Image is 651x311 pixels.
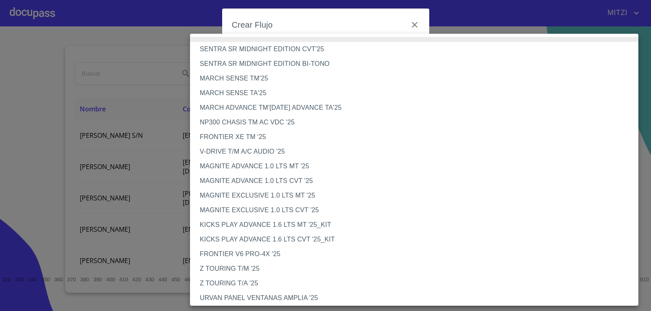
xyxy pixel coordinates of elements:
li: Z TOURING T/A '25 [190,276,644,291]
li: KICKS PLAY ADVANCE 1.6 LTS MT '25_KIT [190,217,644,232]
li: URVAN PANEL VENTANAS AMPLIA '25 [190,291,644,305]
li: KICKS PLAY ADVANCE 1.6 LTS CVT '25_KIT [190,232,644,247]
li: MAGNITE ADVANCE 1.0 LTS CVT '25 [190,174,644,188]
li: SENTRA SR MIDNIGHT EDITION CVT'25 [190,42,644,57]
li: NP300 CHASIS TM AC VDC '25 [190,115,644,130]
li: MARCH ADVANCE TM'[DATE] ADVANCE TA'25 [190,100,644,115]
li: MARCH SENSE TA'25 [190,86,644,100]
li: Z TOURING T/M '25 [190,261,644,276]
li: MAGNITE ADVANCE 1.0 LTS MT '25 [190,159,644,174]
li: MAGNITE EXCLUSIVE 1.0 LTS CVT '25 [190,203,644,217]
li: FRONTIER V6 PRO-4X '25 [190,247,644,261]
li: V-DRIVE T/M A/C AUDIO '25 [190,144,644,159]
li: MAGNITE EXCLUSIVE 1.0 LTS MT '25 [190,188,644,203]
li: MARCH SENSE TM'25 [190,71,644,86]
li: FRONTIER XE TM '25 [190,130,644,144]
li: SENTRA SR MIDNIGHT EDITION BI-TONO [190,57,644,71]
